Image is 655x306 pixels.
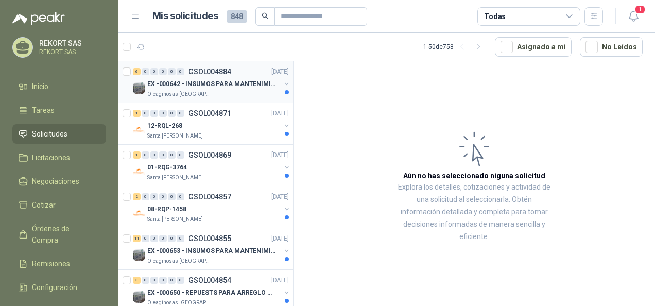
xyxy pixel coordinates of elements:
[147,132,203,140] p: Santa [PERSON_NAME]
[133,68,141,75] div: 6
[32,128,67,140] span: Solicitudes
[142,193,149,200] div: 0
[133,191,291,224] a: 2 0 0 0 0 0 GSOL004857[DATE] Company Logo08-RQP-1458Santa [PERSON_NAME]
[142,110,149,117] div: 0
[423,39,487,55] div: 1 - 50 de 758
[12,278,106,297] a: Configuración
[177,193,184,200] div: 0
[152,9,218,24] h1: Mis solicitudes
[403,170,545,181] h3: Aún no has seleccionado niguna solicitud
[168,277,176,284] div: 0
[150,68,158,75] div: 0
[188,110,231,117] p: GSOL004871
[142,235,149,242] div: 0
[133,82,145,94] img: Company Logo
[168,151,176,159] div: 0
[159,151,167,159] div: 0
[12,124,106,144] a: Solicitudes
[147,288,275,298] p: EX -000650 - REPUESTS PARA ARREGLO BOMBA DE PLANTA
[271,276,289,285] p: [DATE]
[188,151,231,159] p: GSOL004869
[177,110,184,117] div: 0
[32,176,79,187] span: Negociaciones
[142,151,149,159] div: 0
[188,277,231,284] p: GSOL004854
[177,68,184,75] div: 0
[484,11,506,22] div: Todas
[147,215,203,224] p: Santa [PERSON_NAME]
[133,249,145,261] img: Company Logo
[133,277,141,284] div: 3
[159,277,167,284] div: 0
[147,205,186,214] p: 08-RQP-1458
[133,193,141,200] div: 2
[262,12,269,20] span: search
[133,149,291,182] a: 1 0 0 0 0 0 GSOL004869[DATE] Company Logo01-RQG-3764Santa [PERSON_NAME]
[188,193,231,200] p: GSOL004857
[12,254,106,274] a: Remisiones
[168,68,176,75] div: 0
[147,174,203,182] p: Santa [PERSON_NAME]
[147,90,212,98] p: Oleaginosas [GEOGRAPHIC_DATA][PERSON_NAME]
[32,81,48,92] span: Inicio
[495,37,572,57] button: Asignado a mi
[271,109,289,118] p: [DATE]
[624,7,643,26] button: 1
[177,235,184,242] div: 0
[32,105,55,116] span: Tareas
[271,192,289,202] p: [DATE]
[133,151,141,159] div: 1
[133,235,141,242] div: 11
[39,40,104,47] p: REKORT SAS
[580,37,643,57] button: No Leídos
[177,151,184,159] div: 0
[142,277,149,284] div: 0
[147,257,212,265] p: Oleaginosas [GEOGRAPHIC_DATA][PERSON_NAME]
[168,193,176,200] div: 0
[168,235,176,242] div: 0
[159,110,167,117] div: 0
[147,163,187,173] p: 01-RQG-3764
[32,282,77,293] span: Configuración
[133,124,145,136] img: Company Logo
[12,219,106,250] a: Órdenes de Compra
[271,67,289,77] p: [DATE]
[133,165,145,178] img: Company Logo
[227,10,247,23] span: 848
[12,77,106,96] a: Inicio
[177,277,184,284] div: 0
[168,110,176,117] div: 0
[159,68,167,75] div: 0
[32,258,70,269] span: Remisiones
[12,148,106,167] a: Licitaciones
[150,235,158,242] div: 0
[39,49,104,55] p: REKORT SAS
[147,121,182,131] p: 12-RQL-268
[142,68,149,75] div: 0
[133,110,141,117] div: 1
[133,291,145,303] img: Company Logo
[12,12,65,25] img: Logo peakr
[150,151,158,159] div: 0
[159,235,167,242] div: 0
[133,232,291,265] a: 11 0 0 0 0 0 GSOL004855[DATE] Company LogoEX -000653 - INSUMOS PARA MANTENIMIENTO A CADENASOleagi...
[133,65,291,98] a: 6 0 0 0 0 0 GSOL004884[DATE] Company LogoEX -000642 - INSUMOS PARA MANTENIMIENTO PREVENTIVOOleagi...
[133,107,291,140] a: 1 0 0 0 0 0 GSOL004871[DATE] Company Logo12-RQL-268Santa [PERSON_NAME]
[133,207,145,219] img: Company Logo
[188,68,231,75] p: GSOL004884
[271,234,289,244] p: [DATE]
[397,181,552,243] p: Explora los detalles, cotizaciones y actividad de una solicitud al seleccionarla. Obtén informaci...
[12,195,106,215] a: Cotizar
[271,150,289,160] p: [DATE]
[188,235,231,242] p: GSOL004855
[32,199,56,211] span: Cotizar
[32,223,96,246] span: Órdenes de Compra
[159,193,167,200] div: 0
[150,277,158,284] div: 0
[150,110,158,117] div: 0
[150,193,158,200] div: 0
[32,152,70,163] span: Licitaciones
[12,172,106,191] a: Negociaciones
[147,246,275,256] p: EX -000653 - INSUMOS PARA MANTENIMIENTO A CADENAS
[147,79,275,89] p: EX -000642 - INSUMOS PARA MANTENIMIENTO PREVENTIVO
